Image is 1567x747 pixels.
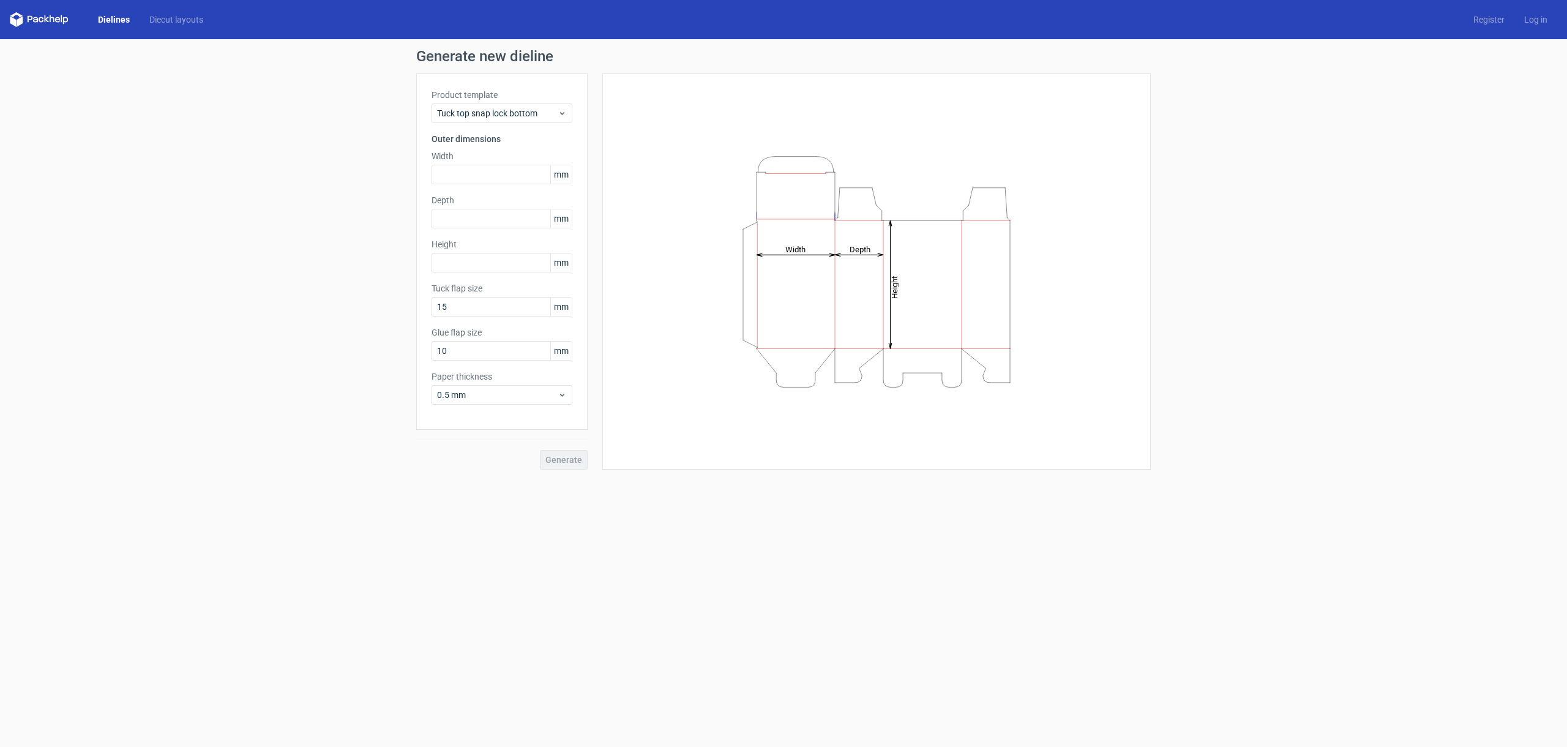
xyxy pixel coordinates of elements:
[785,244,806,253] tspan: Width
[432,282,572,295] label: Tuck flap size
[432,150,572,162] label: Width
[550,342,572,360] span: mm
[140,13,213,26] a: Diecut layouts
[432,133,572,145] h3: Outer dimensions
[432,89,572,101] label: Product template
[432,194,572,206] label: Depth
[550,298,572,316] span: mm
[550,165,572,184] span: mm
[550,209,572,228] span: mm
[850,244,870,253] tspan: Depth
[550,253,572,272] span: mm
[432,326,572,339] label: Glue flap size
[437,107,558,119] span: Tuck top snap lock bottom
[890,276,899,298] tspan: Height
[432,370,572,383] label: Paper thickness
[1514,13,1557,26] a: Log in
[88,13,140,26] a: Dielines
[437,389,558,401] span: 0.5 mm
[416,49,1151,64] h1: Generate new dieline
[432,238,572,250] label: Height
[1464,13,1514,26] a: Register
